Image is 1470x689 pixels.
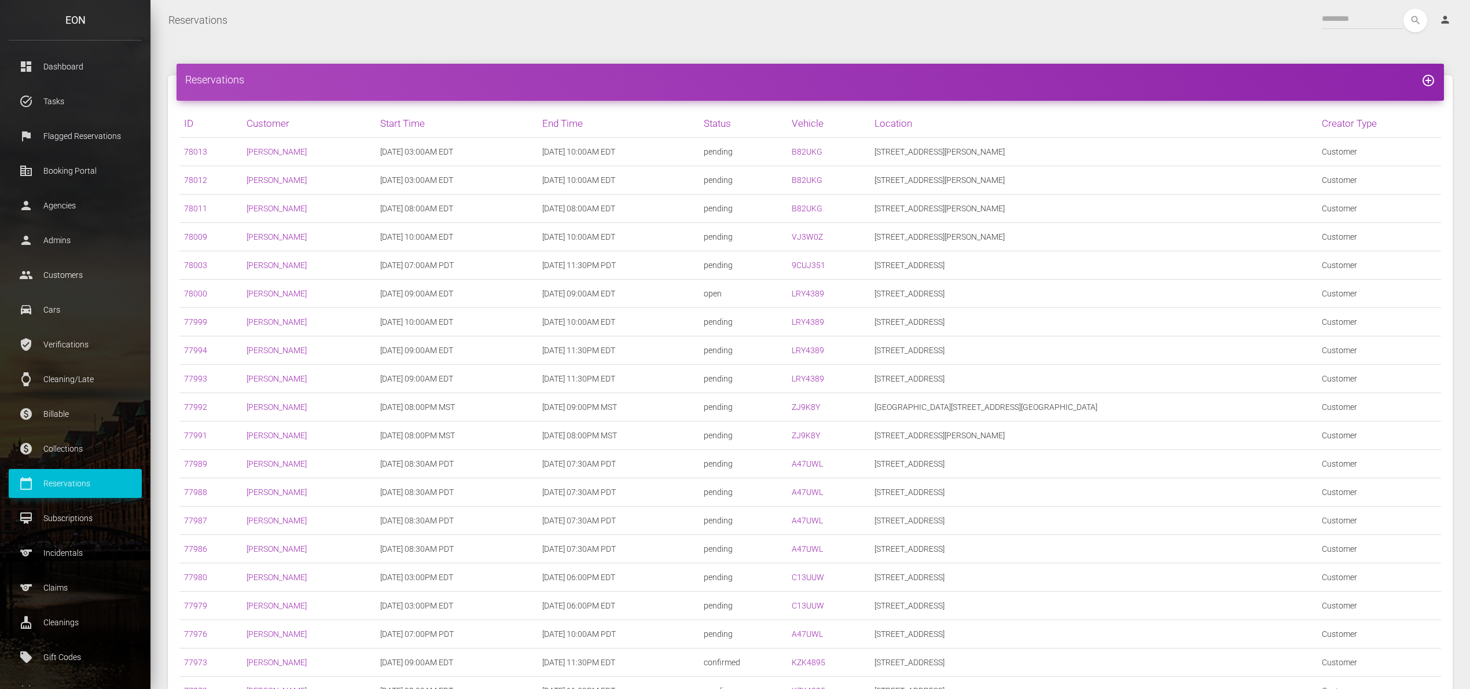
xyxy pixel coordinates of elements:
[538,563,699,592] td: [DATE] 06:00PM EDT
[184,232,207,241] a: 78009
[1317,422,1441,450] td: Customer
[376,166,537,195] td: [DATE] 03:00AM EDT
[184,658,207,667] a: 77973
[247,544,307,554] a: [PERSON_NAME]
[376,620,537,648] td: [DATE] 07:00PM PDT
[1317,166,1441,195] td: Customer
[1317,592,1441,620] td: Customer
[179,109,242,138] th: ID
[792,516,823,525] a: A47UWL
[538,507,699,535] td: [DATE] 07:30AM PDT
[376,422,537,450] td: [DATE] 08:00PM MST
[1317,109,1441,138] th: Creator Type
[1317,195,1441,223] td: Customer
[1403,9,1427,32] i: search
[247,459,307,468] a: [PERSON_NAME]
[870,535,1317,563] td: [STREET_ADDRESS]
[184,488,207,497] a: 77988
[17,510,133,527] p: Subscriptions
[247,232,307,241] a: [PERSON_NAME]
[538,450,699,478] td: [DATE] 07:30AM PDT
[1317,223,1441,251] td: Customer
[1317,365,1441,393] td: Customer
[376,393,537,422] td: [DATE] 08:00PM MST
[699,478,787,507] td: pending
[9,226,142,255] a: person Admins
[9,295,142,324] a: drive_eta Cars
[699,280,787,308] td: open
[699,251,787,280] td: pending
[792,402,820,412] a: ZJ9K8Y
[9,122,142,151] a: flag Flagged Reservations
[376,109,537,138] th: Start Time
[870,393,1317,422] td: [GEOGRAPHIC_DATA][STREET_ADDRESS][GEOGRAPHIC_DATA]
[870,422,1317,450] td: [STREET_ADDRESS][PERSON_NAME]
[17,544,133,562] p: Incidentals
[538,308,699,336] td: [DATE] 10:00AM EDT
[247,431,307,440] a: [PERSON_NAME]
[538,280,699,308] td: [DATE] 09:00AM EDT
[185,72,1435,87] h4: Reservations
[17,336,133,353] p: Verifications
[699,138,787,166] td: pending
[17,197,133,214] p: Agencies
[17,266,133,284] p: Customers
[184,147,207,156] a: 78013
[699,195,787,223] td: pending
[376,507,537,535] td: [DATE] 08:30AM PDT
[699,648,787,677] td: confirmed
[184,459,207,468] a: 77989
[792,658,825,667] a: KZK4895
[376,336,537,365] td: [DATE] 09:00AM EDT
[184,402,207,412] a: 77992
[17,440,133,457] p: Collections
[247,488,307,497] a: [PERSON_NAME]
[792,374,824,383] a: LRY4389
[17,579,133,596] p: Claims
[792,261,825,270] a: 9CUJ351
[376,563,537,592] td: [DATE] 03:00PM EDT
[376,223,537,251] td: [DATE] 10:00AM EDT
[792,289,824,298] a: LRY4389
[538,648,699,677] td: [DATE] 11:30PM EDT
[1421,74,1435,87] i: add_circle_outline
[538,478,699,507] td: [DATE] 07:30AM PDT
[870,450,1317,478] td: [STREET_ADDRESS]
[538,365,699,393] td: [DATE] 11:30PM EDT
[538,251,699,280] td: [DATE] 11:30PM PDT
[538,592,699,620] td: [DATE] 06:00PM EDT
[870,166,1317,195] td: [STREET_ADDRESS][PERSON_NAME]
[247,374,307,383] a: [PERSON_NAME]
[184,431,207,440] a: 77991
[699,166,787,195] td: pending
[184,601,207,610] a: 77979
[538,535,699,563] td: [DATE] 07:30AM PDT
[242,109,376,138] th: Customer
[17,58,133,75] p: Dashboard
[792,544,823,554] a: A47UWL
[184,261,207,270] a: 78003
[1317,336,1441,365] td: Customer
[1317,450,1441,478] td: Customer
[17,301,133,318] p: Cars
[1317,393,1441,422] td: Customer
[9,87,142,116] a: task_alt Tasks
[247,289,307,298] a: [PERSON_NAME]
[376,195,537,223] td: [DATE] 08:00AM EDT
[9,261,142,289] a: people Customers
[870,223,1317,251] td: [STREET_ADDRESS][PERSON_NAME]
[699,109,787,138] th: Status
[9,52,142,81] a: dashboard Dashboard
[247,317,307,327] a: [PERSON_NAME]
[699,592,787,620] td: pending
[9,191,142,220] a: person Agencies
[699,393,787,422] td: pending
[870,648,1317,677] td: [STREET_ADDRESS]
[17,475,133,492] p: Reservations
[9,608,142,637] a: cleaning_services Cleanings
[1317,648,1441,677] td: Customer
[538,109,699,138] th: End Time
[247,261,307,270] a: [PERSON_NAME]
[870,280,1317,308] td: [STREET_ADDRESS]
[17,162,133,179] p: Booking Portal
